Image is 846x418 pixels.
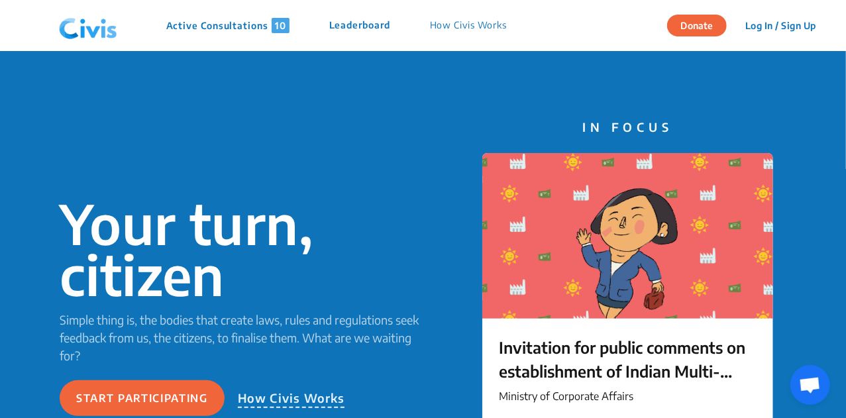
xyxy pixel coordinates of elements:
p: Ministry of Corporate Affairs [499,388,757,404]
button: Log In / Sign Up [737,15,825,36]
a: Donate [667,18,737,31]
button: Donate [667,15,727,36]
p: Your turn, citizen [60,198,423,300]
img: navlogo.png [54,6,123,46]
button: Start participating [60,380,225,416]
p: Invitation for public comments on establishment of Indian Multi-Disciplinary Partnership (MDP) firms [499,335,757,383]
p: How Civis Works [430,18,507,33]
p: How Civis Works [238,389,345,408]
span: 10 [272,18,290,33]
p: Simple thing is, the bodies that create laws, rules and regulations seek feedback from us, the ci... [60,311,423,364]
div: Open chat [790,365,830,405]
p: Active Consultations [166,18,290,33]
p: Leaderboard [329,18,390,33]
p: IN FOCUS [482,118,773,136]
